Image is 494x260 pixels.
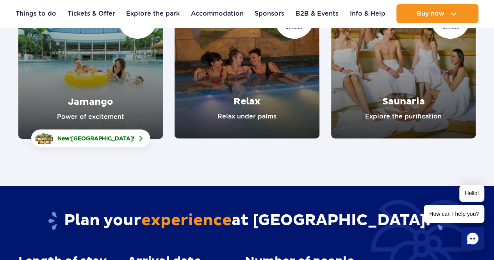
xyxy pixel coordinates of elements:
span: experience [141,211,232,230]
span: How can I help you? [424,205,484,223]
a: Accommodation [191,4,244,23]
a: B2B & Events [296,4,339,23]
a: Tickets & Offer [68,4,115,23]
button: Buy now [396,4,478,23]
span: Hello! [459,185,484,202]
a: Things to do [16,4,56,23]
a: New:[GEOGRAPHIC_DATA]! [31,129,150,147]
span: [GEOGRAPHIC_DATA] [71,135,133,142]
div: Chat [461,227,484,250]
h2: Plan your at [GEOGRAPHIC_DATA]! [18,211,476,231]
a: Info & Help [350,4,385,23]
span: New: ! [57,134,134,142]
a: Sponsors [255,4,284,23]
a: Explore the park [126,4,180,23]
span: Buy now [416,10,444,17]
